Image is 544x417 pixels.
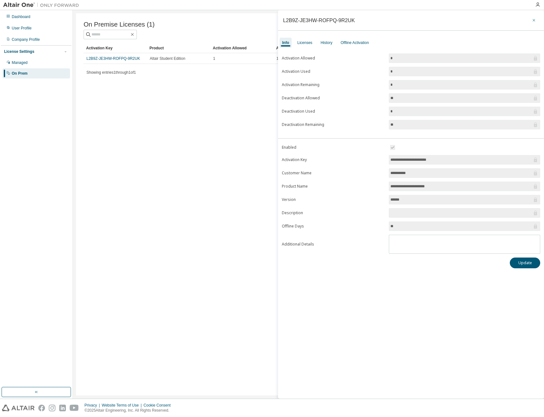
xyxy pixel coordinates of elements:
[70,405,79,411] img: youtube.svg
[276,43,334,53] div: Activation Left
[49,405,55,411] img: instagram.svg
[12,14,30,19] div: Dashboard
[282,210,385,215] label: Description
[341,40,369,45] div: Offline Activation
[297,40,312,45] div: Licenses
[149,43,208,53] div: Product
[12,60,28,65] div: Managed
[282,40,289,45] div: Info
[12,26,32,31] div: User Profile
[282,109,385,114] label: Deactivation Used
[282,82,385,87] label: Activation Remaining
[213,56,215,61] span: 1
[283,18,355,23] div: L2B9Z-JE3HW-ROFPQ-9R2UK
[282,56,385,61] label: Activation Allowed
[510,258,540,268] button: Update
[150,56,185,61] span: Altair Student Edition
[59,405,66,411] img: linkedin.svg
[282,157,385,162] label: Activation Key
[86,43,144,53] div: Activation Key
[282,122,385,127] label: Deactivation Remaining
[282,242,385,247] label: Additional Details
[282,224,385,229] label: Offline Days
[3,2,82,8] img: Altair One
[282,69,385,74] label: Activation Used
[282,197,385,202] label: Version
[282,96,385,101] label: Deactivation Allowed
[4,49,34,54] div: License Settings
[85,408,174,413] p: © 2025 Altair Engineering, Inc. All Rights Reserved.
[102,403,143,408] div: Website Terms of Use
[38,405,45,411] img: facebook.svg
[282,184,385,189] label: Product Name
[84,21,155,28] span: On Premise Licenses (1)
[12,37,40,42] div: Company Profile
[86,70,136,75] span: Showing entries 1 through 1 of 1
[2,405,35,411] img: altair_logo.svg
[213,43,271,53] div: Activation Allowed
[86,56,140,61] a: L2B9Z-JE3HW-ROFPQ-9R2UK
[12,71,28,76] div: On Prem
[276,56,279,61] span: 1
[320,40,332,45] div: History
[282,145,385,150] label: Enabled
[143,403,174,408] div: Cookie Consent
[85,403,102,408] div: Privacy
[282,171,385,176] label: Customer Name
